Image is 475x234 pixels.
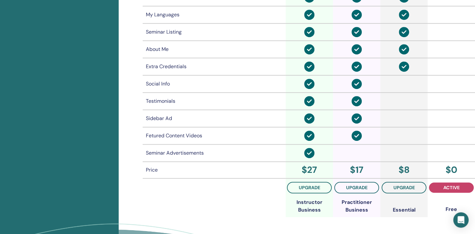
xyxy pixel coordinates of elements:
[346,185,368,190] span: upgrade
[429,163,474,177] div: $ 0
[382,182,426,193] button: upgrade
[304,10,314,20] img: circle-check-solid.svg
[146,80,283,88] div: Social Info
[304,44,314,54] img: circle-check-solid.svg
[146,166,283,174] div: Price
[453,212,469,228] div: Open Intercom Messenger
[352,79,362,89] img: circle-check-solid.svg
[399,10,409,20] img: circle-check-solid.svg
[393,206,416,214] div: Essential
[287,163,332,177] div: $ 27
[286,198,333,214] div: Instructor Business
[304,27,314,37] img: circle-check-solid.svg
[333,198,380,214] div: Practitioner Business
[334,163,379,177] div: $ 17
[334,182,379,193] button: upgrade
[393,185,415,190] span: upgrade
[443,185,460,190] span: active
[304,148,314,158] img: circle-check-solid.svg
[304,79,314,89] img: circle-check-solid.svg
[429,182,474,193] button: active
[146,132,283,140] div: Fetured Content Videos
[352,27,362,37] img: circle-check-solid.svg
[352,61,362,72] img: circle-check-solid.svg
[146,28,283,36] div: Seminar Listing
[304,113,314,124] img: circle-check-solid.svg
[146,11,283,19] div: My Languages
[146,63,283,70] div: Extra Credentials
[146,149,283,157] div: Seminar Advertisements
[304,61,314,72] img: circle-check-solid.svg
[304,131,314,141] img: circle-check-solid.svg
[399,44,409,54] img: circle-check-solid.svg
[399,27,409,37] img: circle-check-solid.svg
[304,96,314,106] img: circle-check-solid.svg
[146,45,283,53] div: About Me
[352,44,362,54] img: circle-check-solid.svg
[399,61,409,72] img: circle-check-solid.svg
[146,115,283,122] div: Sidebar Ad
[352,96,362,106] img: circle-check-solid.svg
[352,113,362,124] img: circle-check-solid.svg
[446,206,457,213] div: Free
[352,10,362,20] img: circle-check-solid.svg
[287,182,332,193] button: upgrade
[352,131,362,141] img: circle-check-solid.svg
[299,185,320,190] span: upgrade
[146,97,283,105] div: Testimonials
[382,163,426,177] div: $ 8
